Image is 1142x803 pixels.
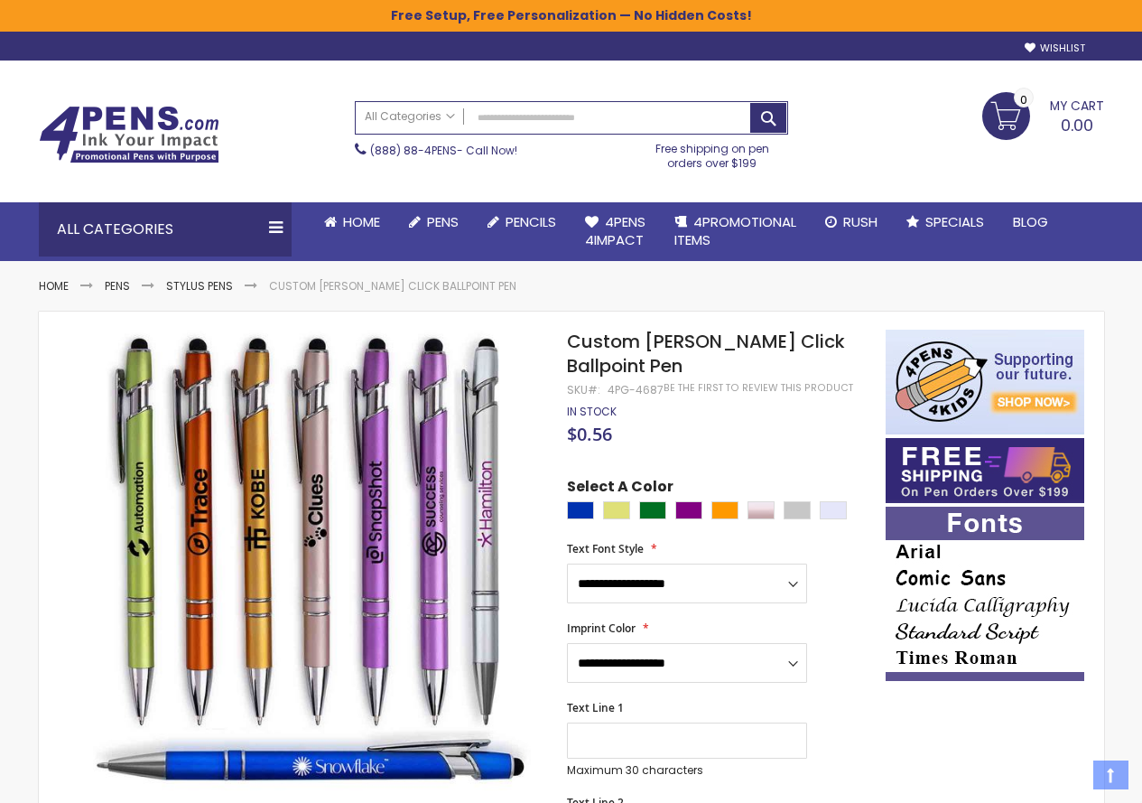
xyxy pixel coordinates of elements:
[1020,91,1027,108] span: 0
[39,202,292,257] div: All Categories
[674,212,796,249] span: 4PROMOTIONAL ITEMS
[427,212,459,231] span: Pens
[567,422,612,446] span: $0.56
[567,405,617,419] div: Availability
[473,202,571,242] a: Pencils
[567,621,636,636] span: Imprint Color
[784,501,811,519] div: Silver
[898,723,1017,741] span: [PERSON_NAME]
[39,278,69,294] a: Home
[675,501,702,519] div: Purple
[365,109,455,124] span: All Categories
[608,383,664,397] div: 4PG-4687
[898,752,1073,764] div: Fantastic
[105,278,130,294] a: Pens
[506,212,556,231] span: Pencils
[636,135,788,171] div: Free shipping on pen orders over $199
[982,92,1104,137] a: 0.00 0
[39,106,219,163] img: 4Pens Custom Pens and Promotional Products
[567,404,617,419] span: In stock
[892,202,998,242] a: Specials
[567,501,594,519] div: Blue
[567,541,644,556] span: Text Font Style
[1013,212,1048,231] span: Blog
[567,477,673,501] span: Select A Color
[1093,761,1128,789] a: Top
[843,212,877,231] span: Rush
[811,202,892,242] a: Rush
[395,202,473,242] a: Pens
[886,507,1084,681] img: font-personalization-examples
[711,501,738,519] div: Orange
[886,330,1084,434] img: 4pens 4 kids
[1061,114,1093,136] span: 0.00
[585,212,645,249] span: 4Pens 4impact
[639,501,666,519] div: Green
[603,501,630,519] div: Gold
[567,382,600,397] strong: SKU
[343,212,380,231] span: Home
[571,202,660,261] a: 4Pens4impact
[567,763,807,778] p: Maximum 30 characters
[75,327,543,796] img: Custom Alex II Click Ballpoint Pen
[820,501,847,519] div: Lavender
[166,278,233,294] a: Stylus Pens
[925,212,984,231] span: Specials
[269,279,516,294] li: Custom [PERSON_NAME] Click Ballpoint Pen
[370,143,457,158] a: (888) 88-4PENS
[567,700,624,715] span: Text Line 1
[747,501,775,519] div: Rose Gold
[998,202,1063,242] a: Blog
[310,202,395,242] a: Home
[1025,42,1085,55] a: Wishlist
[664,381,853,395] a: Be the first to review this product
[567,329,845,378] span: Custom [PERSON_NAME] Click Ballpoint Pen
[356,102,464,132] a: All Categories
[370,143,517,158] span: - Call Now!
[660,202,811,261] a: 4PROMOTIONALITEMS
[886,438,1084,503] img: Free shipping on orders over $199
